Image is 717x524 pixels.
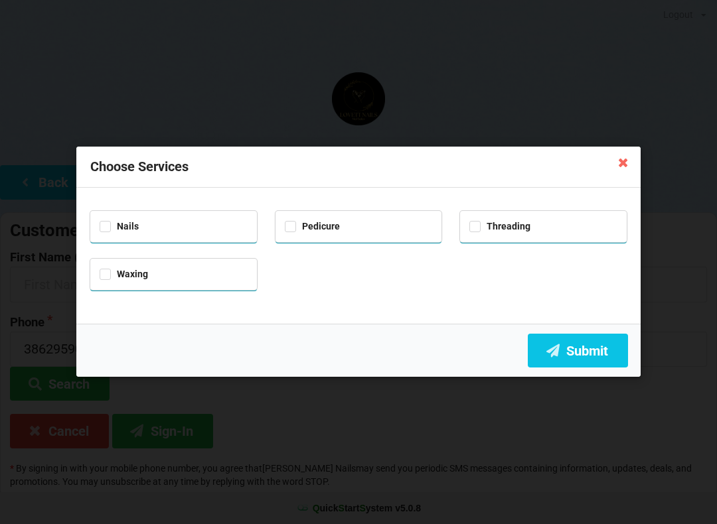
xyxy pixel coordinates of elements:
div: Choose Services [76,147,641,188]
label: Threading [469,221,530,232]
label: Nails [100,221,139,232]
label: Waxing [100,269,148,280]
label: Pedicure [285,221,340,232]
button: Submit [528,334,628,367]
